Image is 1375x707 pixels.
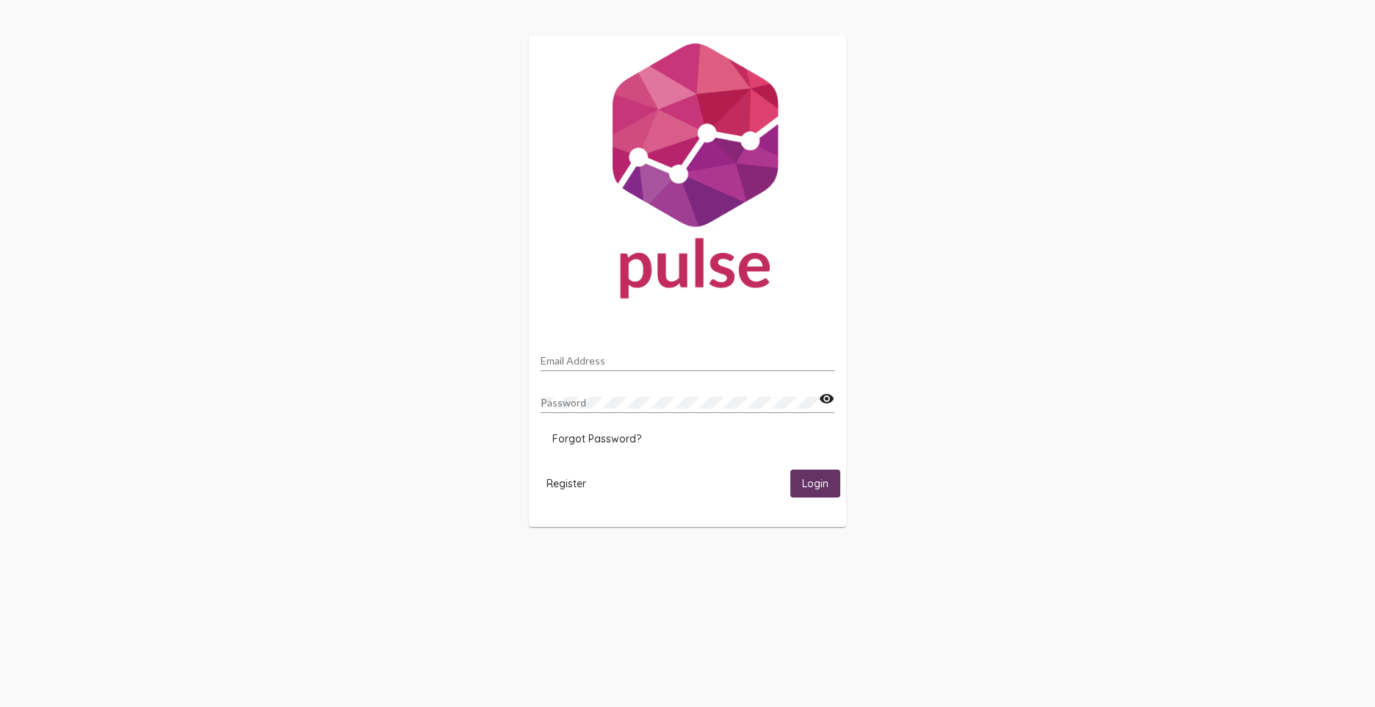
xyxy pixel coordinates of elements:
span: Login [802,478,829,491]
span: Forgot Password? [552,432,641,445]
img: Pulse For Good Logo [529,35,846,313]
button: Register [535,470,598,497]
button: Forgot Password? [541,426,653,452]
span: Register [546,477,586,490]
mat-icon: visibility [819,390,834,408]
button: Login [790,470,840,497]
